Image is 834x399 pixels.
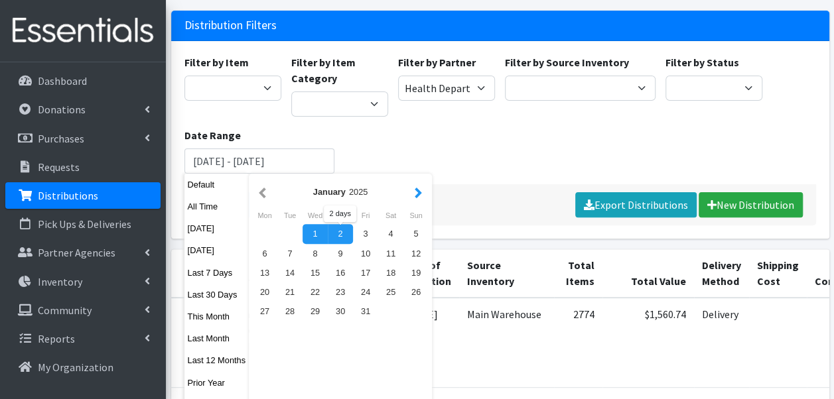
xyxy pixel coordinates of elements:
[313,187,346,197] strong: January
[699,192,803,217] a: New Distribution
[303,282,328,302] div: 22
[252,302,277,321] div: 27
[277,282,303,302] div: 21
[184,219,249,238] button: [DATE]
[328,244,353,263] div: 9
[184,54,249,70] label: Filter by Item
[353,263,378,282] div: 17
[184,285,249,304] button: Last 30 Days
[5,354,161,380] a: My Organization
[378,224,403,243] div: 4
[38,132,84,145] p: Purchases
[38,304,92,317] p: Community
[252,282,277,302] div: 20
[353,224,378,243] div: 3
[38,217,131,231] p: Pick Ups & Deliveries
[38,332,75,345] p: Reports
[184,263,249,282] button: Last 7 Days
[171,249,224,298] th: ID
[5,125,161,152] a: Purchases
[5,211,161,237] a: Pick Ups & Deliveries
[38,160,80,174] p: Requests
[5,9,161,53] img: HumanEssentials
[403,224,429,243] div: 5
[38,189,98,202] p: Distributions
[303,244,328,263] div: 8
[277,263,303,282] div: 14
[459,249,554,298] th: Source Inventory
[575,192,697,217] a: Export Distributions
[403,263,429,282] div: 19
[5,154,161,180] a: Requests
[303,224,328,243] div: 1
[694,298,749,387] td: Delivery
[5,268,161,295] a: Inventory
[602,298,694,387] td: $1,560.74
[353,302,378,321] div: 31
[184,307,249,326] button: This Month
[459,298,554,387] td: Main Warehouse
[303,263,328,282] div: 15
[184,197,249,216] button: All Time
[303,207,328,224] div: Wednesday
[277,207,303,224] div: Tuesday
[328,302,353,321] div: 30
[38,361,113,374] p: My Organization
[398,54,476,70] label: Filter by Partner
[252,207,277,224] div: Monday
[554,249,602,298] th: Total Items
[5,68,161,94] a: Dashboard
[328,263,353,282] div: 16
[291,54,388,86] label: Filter by Item Category
[403,207,429,224] div: Sunday
[5,96,161,123] a: Donations
[328,282,353,302] div: 23
[184,127,241,143] label: Date Range
[353,207,378,224] div: Friday
[184,19,277,32] h3: Distribution Filters
[349,187,368,197] span: 2025
[554,298,602,387] td: 2774
[694,249,749,298] th: Delivery Method
[353,244,378,263] div: 10
[38,74,87,87] p: Dashboard
[328,207,353,224] div: Thursday
[184,241,249,260] button: [DATE]
[38,275,82,288] p: Inventory
[353,282,378,302] div: 24
[5,182,161,209] a: Distributions
[184,175,249,194] button: Default
[277,244,303,263] div: 7
[378,263,403,282] div: 18
[378,282,403,302] div: 25
[403,244,429,263] div: 12
[403,282,429,302] div: 26
[184,329,249,348] button: Last Month
[5,297,161,323] a: Community
[665,54,739,70] label: Filter by Status
[303,302,328,321] div: 29
[505,54,629,70] label: Filter by Source Inventory
[252,244,277,263] div: 6
[184,373,249,392] button: Prior Year
[184,148,335,174] input: January 1, 2011 - December 31, 2011
[378,207,403,224] div: Saturday
[749,249,807,298] th: Shipping Cost
[184,351,249,370] button: Last 12 Months
[38,246,115,259] p: Partner Agencies
[378,244,403,263] div: 11
[5,325,161,352] a: Reports
[171,298,224,387] td: 80542
[38,103,86,116] p: Donations
[252,263,277,282] div: 13
[328,224,353,243] div: 2
[5,239,161,266] a: Partner Agencies
[277,302,303,321] div: 28
[602,249,694,298] th: Total Value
